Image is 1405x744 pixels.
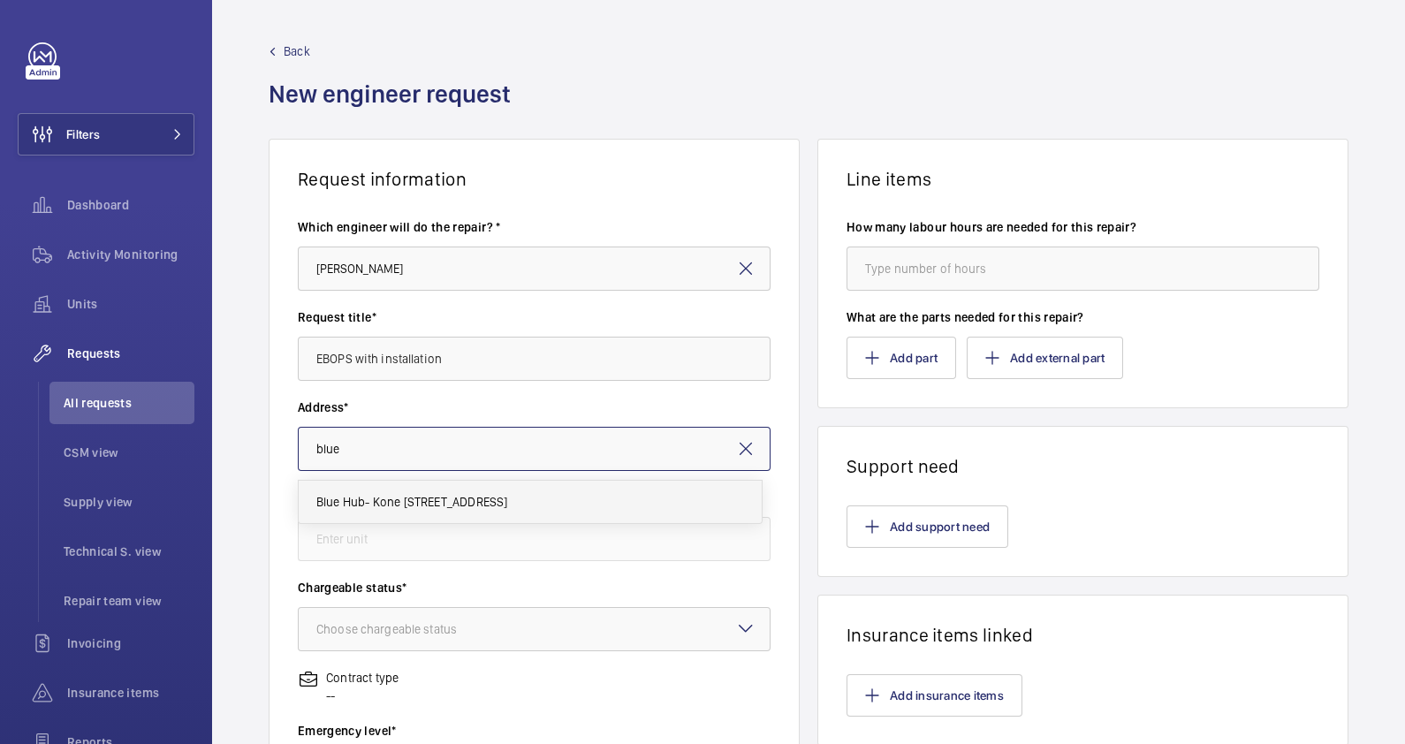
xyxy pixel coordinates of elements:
[298,218,771,236] label: Which engineer will do the repair? *
[847,168,1319,190] h1: Line items
[847,505,1008,548] button: Add support need
[284,42,310,60] span: Back
[298,337,771,381] input: Type request title
[847,218,1319,236] label: How many labour hours are needed for this repair?
[66,125,100,143] span: Filters
[847,674,1022,717] button: Add insurance items
[67,295,194,313] span: Units
[967,337,1123,379] button: Add external part
[298,517,771,561] input: Enter unit
[847,624,1319,646] h1: Insurance items linked
[298,579,771,596] label: Chargeable status*
[316,620,501,638] div: Choose chargeable status
[298,722,771,740] label: Emergency level*
[67,634,194,652] span: Invoicing
[64,493,194,511] span: Supply view
[298,247,771,291] input: Select engineer
[64,592,194,610] span: Repair team view
[67,684,194,702] span: Insurance items
[316,493,508,511] span: Blue Hub- Kone [STREET_ADDRESS]
[847,337,956,379] button: Add part
[67,196,194,214] span: Dashboard
[67,246,194,263] span: Activity Monitoring
[269,78,521,139] h1: New engineer request
[847,455,1319,477] h1: Support need
[847,308,1319,326] label: What are the parts needed for this repair?
[64,543,194,560] span: Technical S. view
[18,113,194,156] button: Filters
[64,394,194,412] span: All requests
[64,444,194,461] span: CSM view
[847,247,1319,291] input: Type number of hours
[298,427,771,471] input: Enter address
[298,308,771,326] label: Request title*
[326,687,399,704] p: --
[67,345,194,362] span: Requests
[298,168,771,190] h1: Request information
[326,669,399,687] p: Contract type
[298,399,771,416] label: Address*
